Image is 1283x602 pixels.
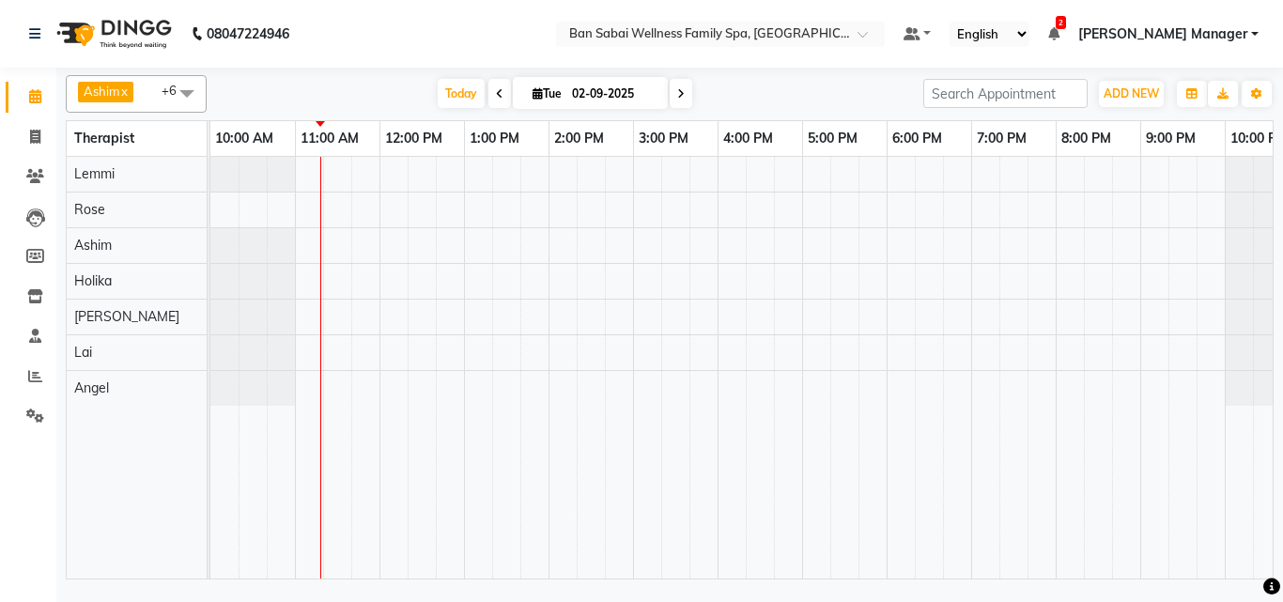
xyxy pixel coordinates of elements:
[74,130,134,147] span: Therapist
[1057,125,1116,152] a: 8:00 PM
[74,272,112,289] span: Holika
[48,8,177,60] img: logo
[803,125,862,152] a: 5:00 PM
[923,79,1088,108] input: Search Appointment
[119,84,128,99] a: x
[207,8,289,60] b: 08047224946
[210,125,278,152] a: 10:00 AM
[84,84,119,99] span: Ashim
[74,165,115,182] span: Lemmi
[74,201,105,218] span: Rose
[549,125,609,152] a: 2:00 PM
[74,379,109,396] span: Angel
[1141,125,1200,152] a: 9:00 PM
[1104,86,1159,100] span: ADD NEW
[566,80,660,108] input: 2025-09-02
[74,308,179,325] span: [PERSON_NAME]
[888,125,947,152] a: 6:00 PM
[719,125,778,152] a: 4:00 PM
[1099,81,1164,107] button: ADD NEW
[1048,25,1059,42] a: 2
[1056,16,1066,29] span: 2
[438,79,485,108] span: Today
[465,125,524,152] a: 1:00 PM
[296,125,363,152] a: 11:00 AM
[634,125,693,152] a: 3:00 PM
[380,125,447,152] a: 12:00 PM
[74,344,92,361] span: Lai
[1078,24,1247,44] span: [PERSON_NAME] Manager
[972,125,1031,152] a: 7:00 PM
[528,86,566,100] span: Tue
[74,237,112,254] span: Ashim
[162,83,191,98] span: +6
